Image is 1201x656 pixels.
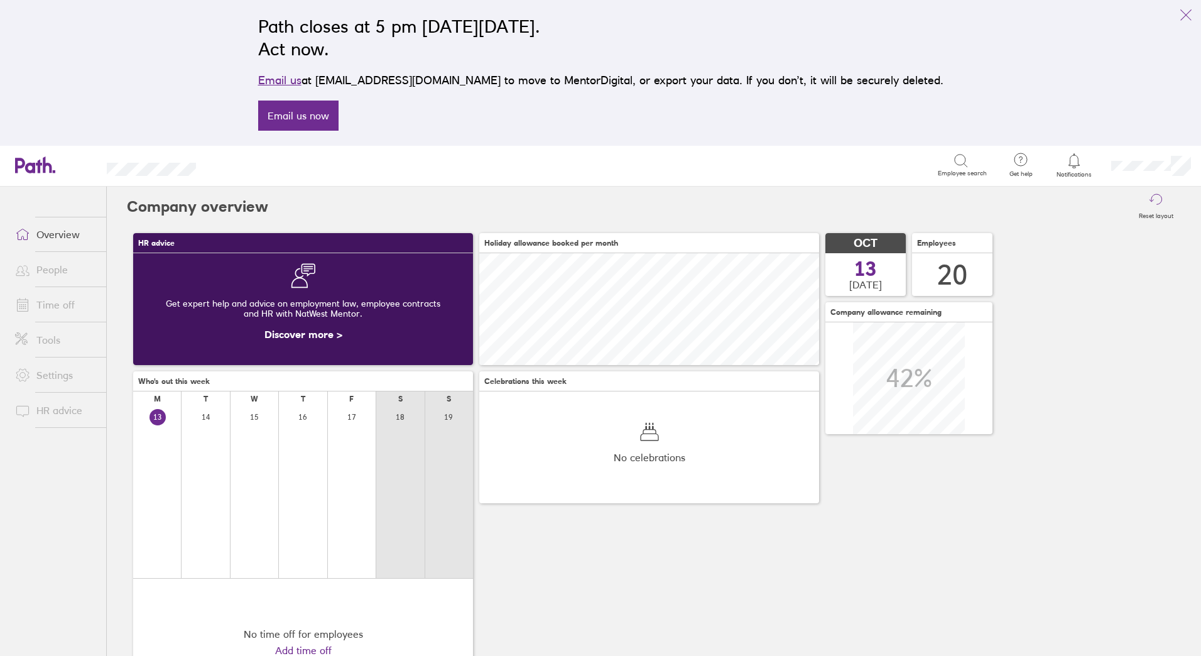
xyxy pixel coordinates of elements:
a: Discover more > [264,328,342,341]
div: F [349,395,354,403]
h2: Path closes at 5 pm [DATE][DATE]. Act now. [258,15,943,60]
div: T [301,395,305,403]
span: Notifications [1054,171,1095,178]
span: No celebrations [614,452,685,463]
h2: Company overview [127,187,268,227]
span: Get help [1001,170,1041,178]
a: Add time off [275,645,332,656]
div: No time off for employees [244,628,363,640]
span: Who's out this week [138,377,210,386]
span: Employee search [938,170,987,177]
a: Email us [258,74,302,87]
p: at [EMAIL_ADDRESS][DOMAIN_NAME] to move to MentorDigital, or export your data. If you don’t, it w... [258,72,943,89]
span: Company allowance remaining [830,308,942,317]
span: Celebrations this week [484,377,567,386]
span: HR advice [138,239,175,248]
a: HR advice [5,398,106,423]
a: Overview [5,222,106,247]
div: M [154,395,161,403]
div: S [447,395,451,403]
button: Reset layout [1131,187,1181,227]
div: Search [230,159,262,170]
span: [DATE] [849,279,882,290]
a: Email us now [258,101,339,131]
a: People [5,257,106,282]
span: 13 [854,259,877,279]
a: Settings [5,363,106,388]
a: Tools [5,327,106,353]
div: S [398,395,403,403]
span: Employees [917,239,956,248]
label: Reset layout [1131,209,1181,220]
div: Get expert help and advice on employment law, employee contracts and HR with NatWest Mentor. [143,288,463,329]
span: Holiday allowance booked per month [484,239,618,248]
div: W [251,395,258,403]
a: Notifications [1054,152,1095,178]
span: OCT [854,237,878,250]
div: T [204,395,208,403]
div: 20 [937,259,967,291]
a: Time off [5,292,106,317]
